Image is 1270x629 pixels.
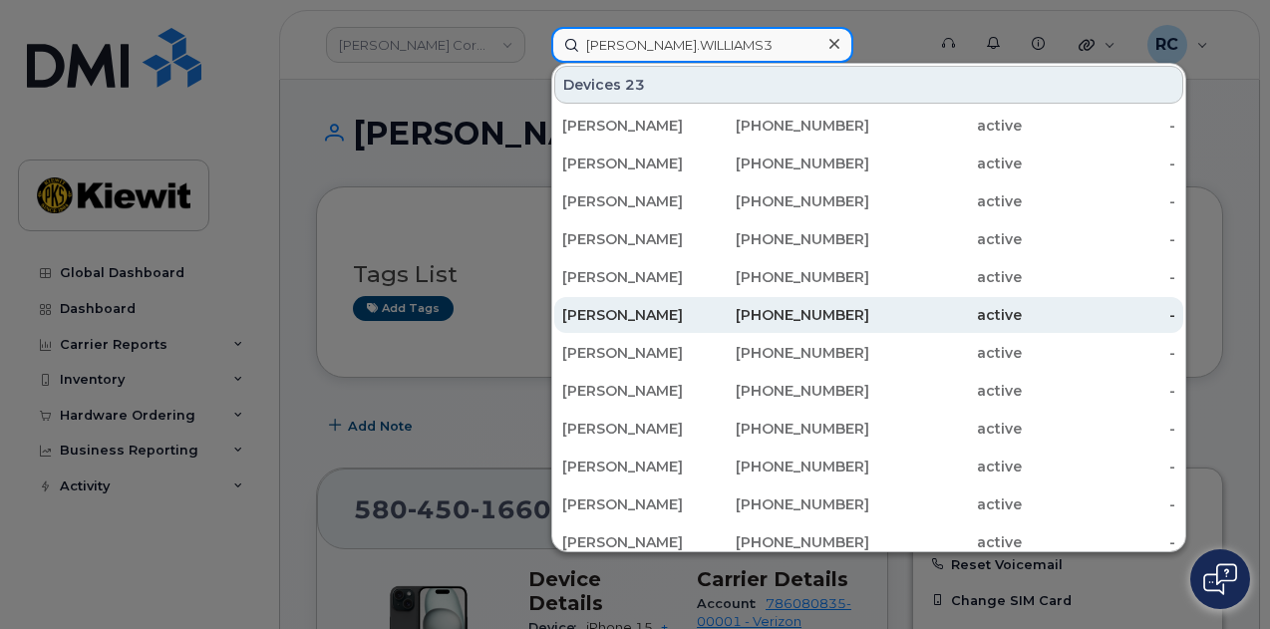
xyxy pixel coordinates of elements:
div: - [1022,229,1175,249]
div: [PHONE_NUMBER] [716,381,869,401]
div: active [869,381,1023,401]
a: [PERSON_NAME][PHONE_NUMBER]active- [554,486,1183,522]
div: active [869,457,1023,476]
div: [PHONE_NUMBER] [716,267,869,287]
a: [PERSON_NAME][PHONE_NUMBER]active- [554,183,1183,219]
div: [PERSON_NAME] [562,532,716,552]
div: [PHONE_NUMBER] [716,191,869,211]
div: Devices [554,66,1183,104]
div: active [869,154,1023,173]
div: active [869,419,1023,439]
a: [PERSON_NAME][PHONE_NUMBER]active- [554,449,1183,484]
div: [PERSON_NAME] [562,381,716,401]
img: Open chat [1203,563,1237,595]
div: - [1022,419,1175,439]
div: - [1022,191,1175,211]
div: active [869,494,1023,514]
a: [PERSON_NAME][PHONE_NUMBER]active- [554,221,1183,257]
a: [PERSON_NAME][PHONE_NUMBER]active- [554,335,1183,371]
div: [PERSON_NAME] [562,191,716,211]
div: - [1022,154,1175,173]
div: active [869,191,1023,211]
div: - [1022,305,1175,325]
div: [PHONE_NUMBER] [716,532,869,552]
div: [PHONE_NUMBER] [716,116,869,136]
span: 23 [625,75,645,95]
div: [PHONE_NUMBER] [716,419,869,439]
div: active [869,267,1023,287]
div: [PERSON_NAME] [562,457,716,476]
a: [PERSON_NAME][PHONE_NUMBER]active- [554,259,1183,295]
div: active [869,532,1023,552]
div: [PHONE_NUMBER] [716,343,869,363]
div: [PHONE_NUMBER] [716,457,869,476]
div: [PHONE_NUMBER] [716,305,869,325]
div: - [1022,457,1175,476]
div: active [869,343,1023,363]
div: [PERSON_NAME] [562,494,716,514]
div: active [869,116,1023,136]
a: [PERSON_NAME][PHONE_NUMBER]active- [554,524,1183,560]
a: [PERSON_NAME][PHONE_NUMBER]active- [554,297,1183,333]
div: active [869,305,1023,325]
div: [PERSON_NAME] [562,419,716,439]
div: [PERSON_NAME] [562,343,716,363]
div: active [869,229,1023,249]
div: - [1022,343,1175,363]
div: [PHONE_NUMBER] [716,229,869,249]
a: [PERSON_NAME][PHONE_NUMBER]active- [554,411,1183,447]
div: [PERSON_NAME] [562,154,716,173]
div: [PERSON_NAME] [562,229,716,249]
div: [PERSON_NAME] [562,305,716,325]
div: - [1022,381,1175,401]
div: [PERSON_NAME] [562,267,716,287]
a: [PERSON_NAME][PHONE_NUMBER]active- [554,146,1183,181]
a: [PERSON_NAME][PHONE_NUMBER]active- [554,373,1183,409]
div: - [1022,494,1175,514]
div: - [1022,116,1175,136]
a: [PERSON_NAME][PHONE_NUMBER]active- [554,108,1183,144]
div: [PERSON_NAME] [562,116,716,136]
div: [PHONE_NUMBER] [716,494,869,514]
div: - [1022,532,1175,552]
div: [PHONE_NUMBER] [716,154,869,173]
div: - [1022,267,1175,287]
